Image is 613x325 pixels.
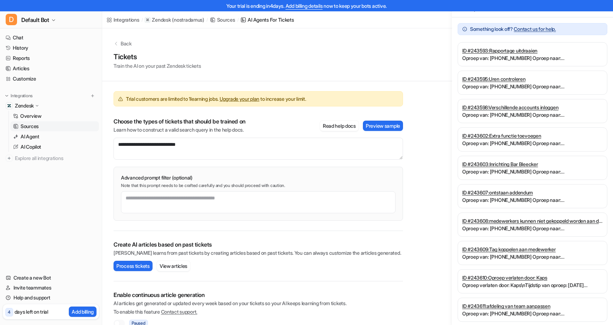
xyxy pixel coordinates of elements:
p: [PERSON_NAME] learns from past tickets by creating articles based on past tickets. You can always... [114,249,403,257]
a: ID #243611:afdeling van team aanpassen [462,302,603,310]
p: ( nostradamus ) [172,16,204,23]
span: / [142,17,143,23]
p: Oproep van: [PHONE_NUMBER] Oproep naar: [PHONE_NUMBER] Tijdstip van oproep: [DATE] 07:47:48 UTC B... [462,54,603,62]
a: Sources [10,121,99,131]
a: Zendesk(nostradamus) [145,16,204,23]
a: ID #243607:ontstaan addendum [462,189,603,196]
p: Overview [20,112,42,120]
p: AI Copilot [21,143,41,150]
p: Oproep van: [PHONE_NUMBER] Oproep naar: [PHONE_NUMBER] Tijdstip van oproep: [DATE] 08:15:31 UTC B... [462,111,603,119]
a: Create a new Bot [3,273,99,283]
img: menu_add.svg [90,93,95,98]
button: View articles [157,261,190,271]
span: D [6,14,17,25]
p: 4 [8,309,11,315]
span: Contact support. [161,309,198,315]
h1: Tickets [114,51,201,62]
a: ID #243608:medewerkers kunnen niet gekoppeld worden aan de open dienst [462,217,603,225]
span: / [206,17,208,23]
p: Zendesk [152,16,171,23]
a: Overview [10,111,99,121]
img: explore all integrations [6,155,13,162]
a: Reports [3,53,99,63]
p: Advanced prompt filter (optional) [121,174,396,181]
a: ID #243610:Oproep verlaten door: Kaps [462,274,603,281]
div: AI Agents for tickets [248,16,294,23]
p: Oproep van: [PHONE_NUMBER] Oproep naar: [PHONE_NUMBER] Tijdstip van oproep: [DATE] 09:31:12 UTC B... [462,196,603,204]
p: Note that this prompt needs to be crafted carefully and you should proceed with caution. [121,183,396,188]
p: Learn how to construct a valid search query in the help docs. [114,126,245,133]
p: days left on trial [15,308,48,315]
a: ID #243609:Tag koppelen aan medewerker [462,246,603,253]
a: Explore all integrations [3,153,99,163]
p: Zendesk [15,102,34,109]
a: ID #243598:Verschillende accounts inloggen [462,104,603,111]
p: Oproep van: [PHONE_NUMBER] Oproep naar: [PHONE_NUMBER] Tijdstip van oproep: [DATE] 07:51:20 UTC B... [462,83,603,90]
button: Read help docs [320,121,359,131]
a: Invite teammates [3,283,99,293]
a: ID #243593:Rapportage uitdraaien [462,47,603,54]
p: Oproep verlaten door: Kaps\nTijdstip van oproep: [DATE] 09:49:48 UTC [462,281,603,289]
p: AI articles get generated or updated every week based on your tickets so your AI keeps learning f... [114,300,403,307]
a: AI Copilot [10,142,99,152]
span: / [237,17,239,23]
a: Help and support [3,293,99,303]
span: Contact us for help. [514,26,556,32]
button: Process tickets [114,261,153,271]
a: AI Agent [10,132,99,142]
a: ID #243603:Inrichting Bar Bleecker [462,160,603,168]
a: Chat [3,33,99,43]
a: Sources [210,16,235,23]
span: Default Bot [21,15,49,25]
p: Oproep van: [PHONE_NUMBER] Oproep naar: [PHONE_NUMBER] Tijdstip van oproep: [DATE] 09:36:27 UTC B... [462,225,603,232]
p: Back [121,40,132,47]
button: Add billing [69,307,96,317]
a: Articles [3,64,99,73]
p: Train the AI on your past Zendesk tickets [114,62,201,70]
p: AI Agent [21,133,39,140]
a: AI Agents for tickets [241,16,294,23]
span: Trial customers are limited to 1 learning jobs. to increase your limit. [126,95,306,103]
a: ID #243602:Extra functie toevoegen [462,132,603,139]
p: Sources [21,123,39,130]
button: Preview sample [363,121,403,131]
a: ID #243595:Uren controleren [462,75,603,83]
div: Integrations [114,16,139,23]
p: To enable this feature [114,308,403,315]
div: Sources [217,16,235,23]
a: Upgrade your plan [220,96,259,102]
p: Enable continuous article generation [114,291,403,298]
p: Create AI articles based on past tickets [114,241,403,248]
p: Choose the types of tickets that should be trained on [114,118,245,125]
img: Zendesk [7,104,11,108]
a: History [3,43,99,53]
p: Oproep van: [PHONE_NUMBER] Oproep naar: [PHONE_NUMBER] Tijdstip van oproep: [DATE] 08:59:39 UTC B... [462,168,603,175]
a: Integrations [106,16,139,23]
p: Oproep van: [PHONE_NUMBER] Oproep naar: [PHONE_NUMBER] Tijdstip van oproep: [DATE] 08:55:42 UTC B... [462,139,603,147]
button: Integrations [3,92,35,99]
p: Integrations [11,93,33,99]
span: Explore all integrations [15,153,96,164]
p: Add billing [72,308,94,315]
img: expand menu [4,93,9,98]
p: Oproep van: [PHONE_NUMBER] Oproep naar: [PHONE_NUMBER] Tijdstip van oproep: [DATE] 09:48:52 UTC B... [462,253,603,260]
a: Add billing details [286,3,323,9]
p: Something look off? [470,26,556,33]
a: Customize [3,74,99,84]
p: Oproep van: [PHONE_NUMBER] Oproep naar: [PHONE_NUMBER] Tijdstip van oproep: [DATE] 09:50:14 UTC B... [462,310,603,317]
